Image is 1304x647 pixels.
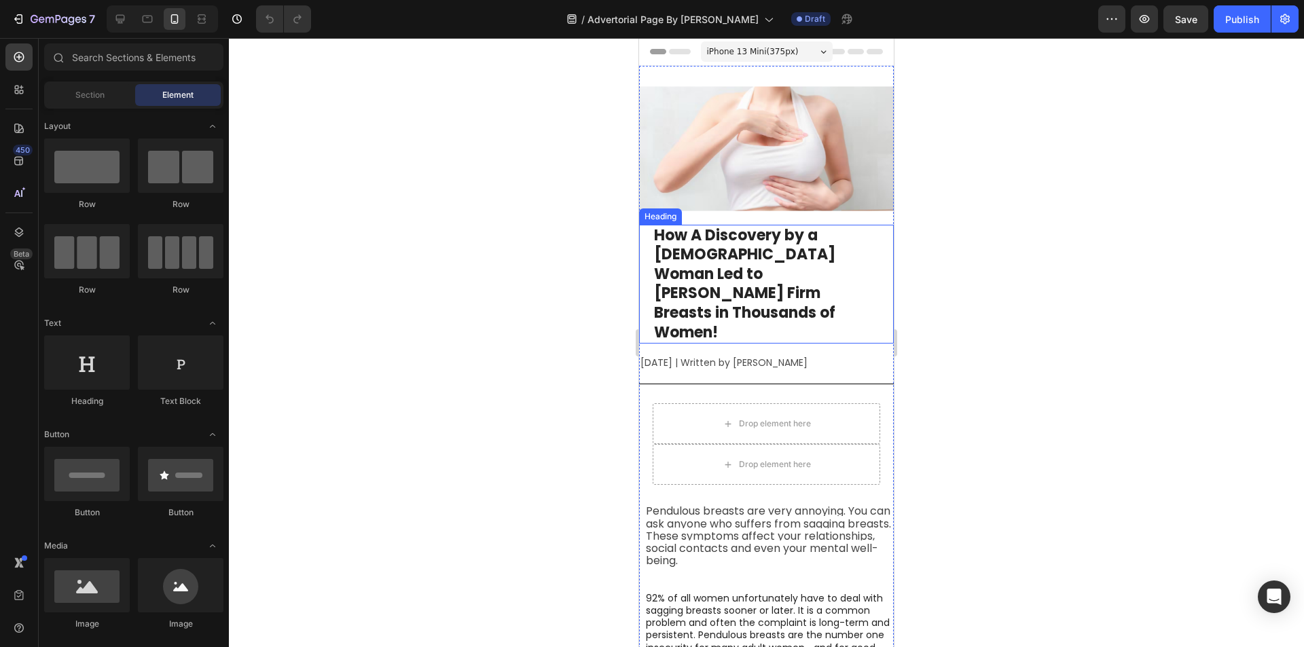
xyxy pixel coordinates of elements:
div: Text Block [138,395,223,407]
button: 7 [5,5,101,33]
span: Draft [805,13,825,25]
span: Save [1175,14,1197,25]
span: Advertorial Page By [PERSON_NAME] [587,12,759,26]
iframe: Design area [639,38,894,647]
div: Row [44,284,130,296]
div: Heading [44,395,130,407]
div: Row [138,284,223,296]
div: Open Intercom Messenger [1258,580,1290,613]
div: Button [44,506,130,519]
div: Row [44,198,130,210]
div: Undo/Redo [256,5,311,33]
div: 450 [13,145,33,155]
span: Section [75,89,105,101]
div: Row [138,198,223,210]
span: Toggle open [202,535,223,557]
button: Save [1163,5,1208,33]
span: Toggle open [202,115,223,137]
span: Toggle open [202,424,223,445]
span: Layout [44,120,71,132]
span: Media [44,540,68,552]
div: Publish [1225,12,1259,26]
p: 92% of all women unfortunately have to deal with sagging breasts sooner or later. It is a common ... [7,554,253,628]
input: Search Sections & Elements [44,43,223,71]
span: Element [162,89,194,101]
span: Text [44,317,61,329]
span: Button [44,428,69,441]
button: Publish [1214,5,1271,33]
div: Image [138,618,223,630]
div: Beta [10,248,33,259]
p: 7 [89,11,95,27]
div: Image [44,618,130,630]
div: Button [138,506,223,519]
span: / [581,12,585,26]
span: Toggle open [202,312,223,334]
